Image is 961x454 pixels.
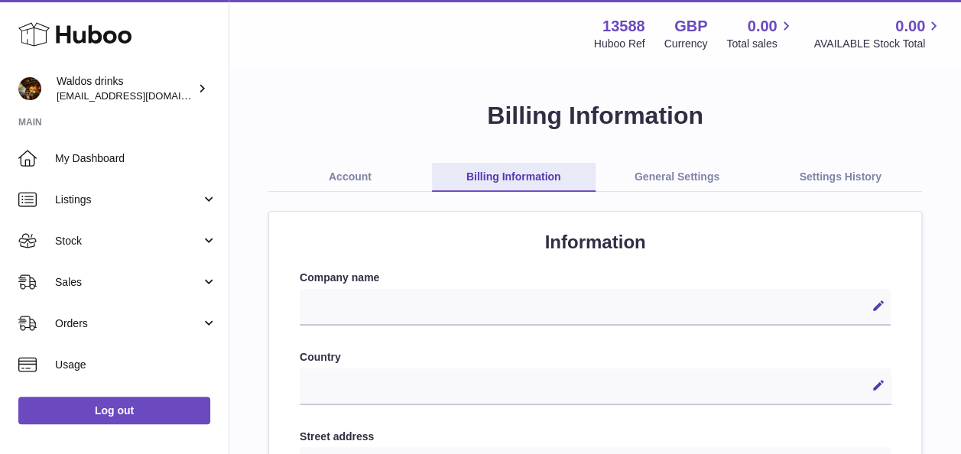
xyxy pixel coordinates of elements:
[726,16,794,51] a: 0.00 Total sales
[674,16,707,37] strong: GBP
[254,99,937,132] h1: Billing Information
[55,275,201,290] span: Sales
[602,16,645,37] strong: 13588
[268,163,432,192] a: Account
[895,16,925,37] span: 0.00
[300,350,891,365] label: Country
[596,163,759,192] a: General Settings
[664,37,708,51] div: Currency
[432,163,596,192] a: Billing Information
[57,74,194,103] div: Waldos drinks
[57,89,225,102] span: [EMAIL_ADDRESS][DOMAIN_NAME]
[300,230,891,255] h2: Information
[18,397,210,424] a: Log out
[55,316,201,331] span: Orders
[758,163,922,192] a: Settings History
[55,358,217,372] span: Usage
[813,37,943,51] span: AVAILABLE Stock Total
[18,77,41,100] img: internalAdmin-13588@internal.huboo.com
[726,37,794,51] span: Total sales
[748,16,778,37] span: 0.00
[594,37,645,51] div: Huboo Ref
[55,193,201,207] span: Listings
[813,16,943,51] a: 0.00 AVAILABLE Stock Total
[55,151,217,166] span: My Dashboard
[55,234,201,248] span: Stock
[300,271,891,285] label: Company name
[300,430,891,444] label: Street address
